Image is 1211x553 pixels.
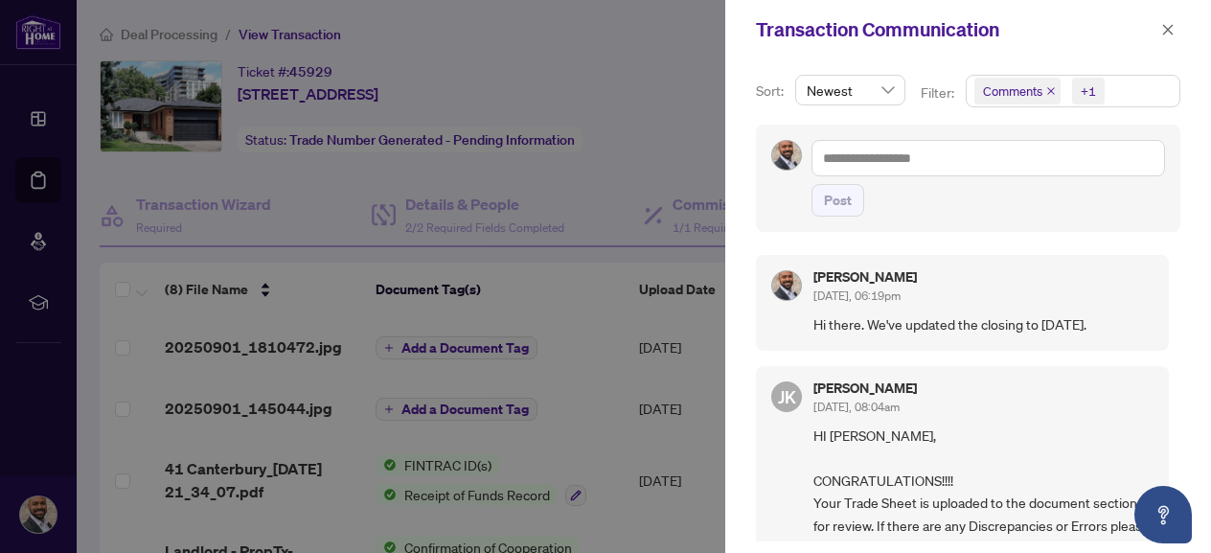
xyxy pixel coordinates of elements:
span: close [1161,23,1175,36]
img: Profile Icon [772,271,801,300]
button: Open asap [1134,486,1192,543]
p: Sort: [756,81,788,102]
div: Transaction Communication [756,15,1155,44]
h5: [PERSON_NAME] [813,270,917,284]
span: [DATE], 08:04am [813,400,900,414]
div: +1 [1081,81,1096,101]
h5: [PERSON_NAME] [813,381,917,395]
span: [DATE], 06:19pm [813,288,901,303]
span: Newest [807,76,894,104]
span: close [1046,86,1056,96]
img: Profile Icon [772,141,801,170]
span: Comments [974,78,1061,104]
span: Comments [983,81,1042,101]
span: Hi there. We've updated the closing to [DATE]. [813,313,1154,335]
button: Post [811,184,864,217]
p: Filter: [921,82,957,104]
span: JK [778,383,796,410]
